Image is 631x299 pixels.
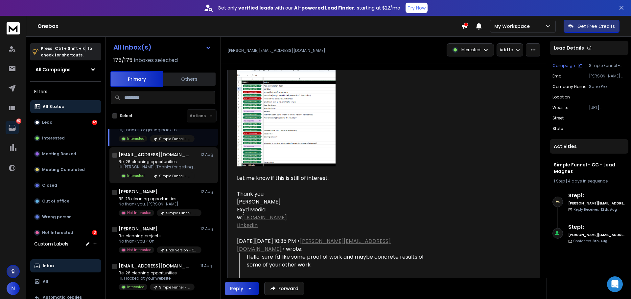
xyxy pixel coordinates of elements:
[119,159,198,164] p: Re: 26 cleaning opportunities
[110,71,163,87] button: Primary
[119,276,195,281] p: Hi, I looked at your website.
[552,63,582,68] button: Campaign
[41,45,92,58] p: Press to check for shortcuts.
[30,147,101,160] button: Meeting Booked
[43,104,64,109] p: All Status
[163,72,216,86] button: Others
[550,139,628,154] div: Activities
[119,225,158,232] h1: [PERSON_NAME]
[589,105,626,110] p: [URL][DOMAIN_NAME]
[237,222,258,229] a: LinkedIn
[127,285,145,289] p: Interested
[30,275,101,288] button: All
[120,113,133,118] label: Select
[6,121,19,134] a: 52
[573,239,607,244] p: Contacted
[554,161,624,175] h1: Simple Funnel - CC - Lead Magnet
[237,198,429,206] div: [PERSON_NAME]
[166,211,198,216] p: Simple Funnel - CC - Lead Magnet
[34,241,68,247] h3: Custom Labels
[264,282,304,295] button: Forward
[237,206,429,214] div: Exyd Media
[119,263,191,269] h1: [EMAIL_ADDRESS][DOMAIN_NAME]
[119,233,198,239] p: Re: cleaning projects
[554,45,584,51] p: Lead Details
[30,259,101,272] button: Inbox
[7,282,20,295] button: N
[42,183,57,188] p: Closed
[200,226,215,231] p: 12 Aug
[30,195,101,208] button: Out of office
[35,66,71,73] h1: All Campaigns
[30,63,101,76] button: All Campaigns
[237,237,429,253] div: [DATE][DATE] 10:35 PM < > wrote:
[119,151,191,158] h1: [EMAIL_ADDRESS][DOMAIN_NAME]
[119,188,158,195] h1: [PERSON_NAME]
[564,20,619,33] button: Get Free Credits
[568,232,626,237] h6: [PERSON_NAME][EMAIL_ADDRESS][DOMAIN_NAME]
[42,199,69,204] p: Out of office
[108,41,217,54] button: All Inbox(s)
[119,202,198,207] p: No thank you. [PERSON_NAME]
[568,192,626,200] h6: Step 1 :
[16,118,21,124] p: 52
[30,87,101,96] h3: Filters
[573,207,617,212] p: Reply Received
[119,164,198,170] p: Hi [PERSON_NAME], Thanks for getting back
[113,44,152,51] h1: All Inbox(s)
[247,277,429,285] div: Thank you
[37,22,461,30] h1: Onebox
[461,47,480,53] p: Interested
[589,63,626,68] p: Simple Funnel - CC - Lead Magnet
[237,237,391,253] a: [PERSON_NAME][EMAIL_ADDRESS][DOMAIN_NAME]
[242,214,287,221] a: [DOMAIN_NAME]
[92,120,97,125] div: 49
[92,230,97,235] div: 3
[30,100,101,113] button: All Status
[237,190,429,198] div: Thank you,
[500,47,513,53] p: Add to
[408,5,426,11] p: Try Now
[30,116,101,129] button: Lead49
[159,137,191,141] p: Simple Funnel - CC - Lead Magnet
[42,120,53,125] p: Lead
[554,179,624,184] div: |
[230,285,243,292] div: Reply
[119,270,195,276] p: Re: 26 cleaning opportunities
[247,253,429,285] div: Hello, sure I'd like some proof of work and maybe concrete results of some of your other work.
[568,201,626,206] h6: [PERSON_NAME][EMAIL_ADDRESS][DOMAIN_NAME]
[43,263,54,268] p: Inbox
[30,210,101,224] button: Wrong person
[577,23,615,30] p: Get Free Credits
[607,276,623,292] div: Open Intercom Messenger
[127,247,152,252] p: Not Interested
[127,210,152,215] p: Not Interested
[237,174,429,182] div: Let me know if this is still of interest.
[227,48,325,53] p: [PERSON_NAME][EMAIL_ADDRESS][DOMAIN_NAME]
[200,263,215,268] p: 11 Aug
[30,179,101,192] button: Closed
[166,248,198,253] p: Final Version - CC - Apollo
[554,178,565,184] span: 1 Step
[494,23,532,30] p: My Workspace
[237,214,429,222] div: w:
[568,178,608,184] span: 4 days in sequence
[119,196,198,202] p: RE: 26 cleaning opportunities
[552,63,575,68] p: Campaign
[225,282,259,295] button: Reply
[238,5,273,11] strong: verified leads
[593,239,607,244] span: 8th, Aug
[159,174,191,179] p: Simple Funnel - CC - Lead Magnet
[589,74,626,79] p: [PERSON_NAME][EMAIL_ADDRESS][DOMAIN_NAME]
[568,223,626,231] h6: Step 1 :
[552,105,568,110] p: website
[42,136,65,141] p: Interested
[30,132,101,145] button: Interested
[113,56,132,64] span: 175 / 175
[43,279,48,284] p: All
[42,151,76,157] p: Meeting Booked
[42,230,73,235] p: Not Interested
[159,285,191,290] p: Simple Funnel - CC - Lead Magnet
